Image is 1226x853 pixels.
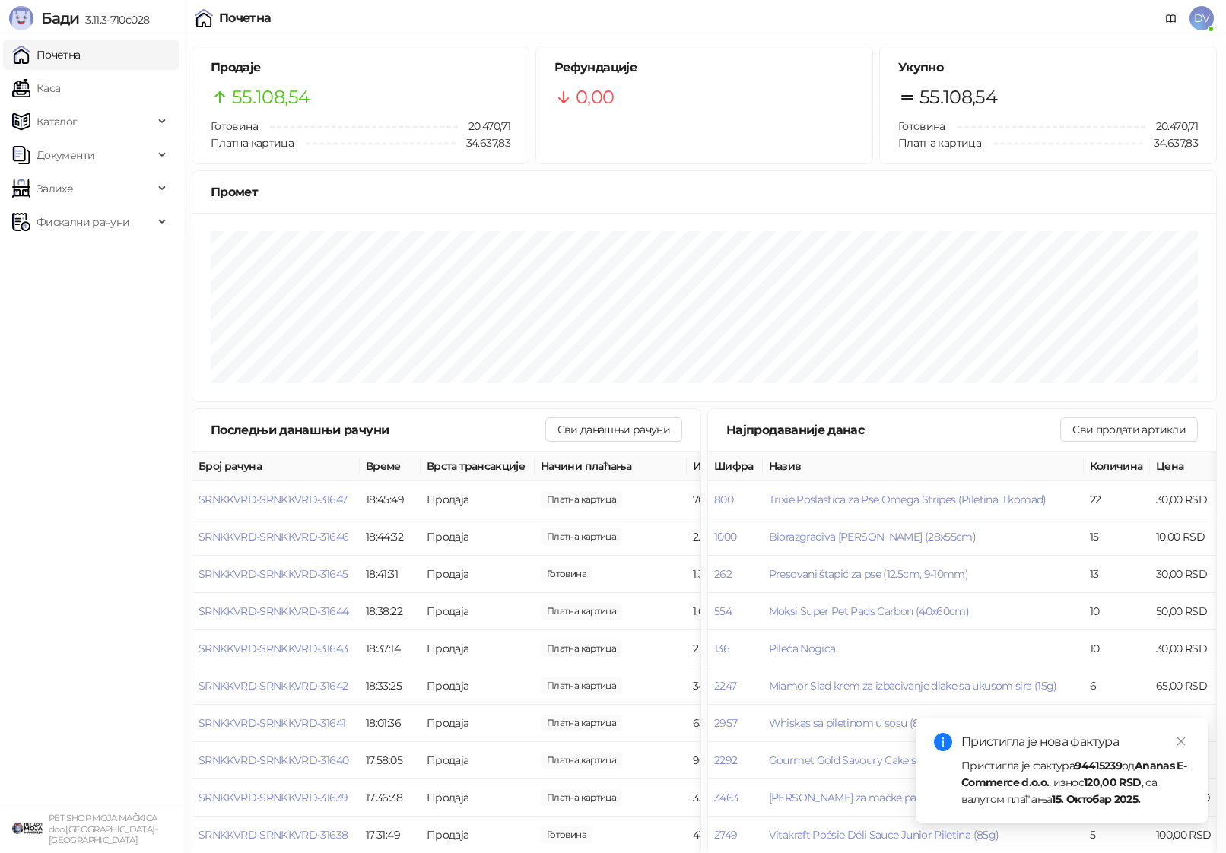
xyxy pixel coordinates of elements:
span: Готовина [898,119,945,133]
button: [PERSON_NAME] za mačke paté sa tunom (85g) [769,791,1004,804]
td: 700,00 RSD [687,481,801,518]
button: Moksi Super Pet Pads Carbon (40x60cm) [769,604,969,618]
a: Каса [12,73,60,103]
td: 18:45:49 [360,481,421,518]
button: SRNKKVRD-SRNKKVRD-31645 [199,567,348,581]
button: Gourmet Gold Savoury Cake sa govedinom i paradajzom (85 g) [769,753,1078,767]
th: Количина [1084,452,1150,481]
h5: Рефундације [554,59,854,77]
button: SRNKKVRD-SRNKKVRD-31644 [199,604,348,618]
td: 1.319,92 RSD [687,556,801,593]
td: Продаја [421,630,535,667]
span: 34.637,83 [456,135,510,151]
span: Biorazgradiva [PERSON_NAME] (28x55cm) [769,530,976,544]
button: Miamor Slad krem za izbacivanje dlake sa ukusom sira (15g) [769,679,1057,693]
td: 6 [1084,667,1150,705]
strong: 94415239 [1075,759,1122,772]
span: SRNKKVRD-SRNKKVRD-31638 [199,828,348,842]
td: 630,00 RSD [687,705,801,742]
button: 2292 [714,753,737,767]
button: Vitakraft Poésie Déli Sauce Junior Piletina (85g) [769,828,999,842]
a: Документација [1159,6,1183,30]
td: Продаја [421,593,535,630]
th: Начини плаћања [535,452,687,481]
button: Pileća Nogica [769,642,836,655]
div: Најпродаваније данас [726,420,1060,439]
img: 64x64-companyLogo-9f44b8df-f022-41eb-b7d6-300ad218de09.png [12,813,43,844]
div: Почетна [219,12,272,24]
td: 2.500,00 RSD [687,518,801,556]
span: 700,00 [541,491,622,508]
td: Продаја [421,742,535,779]
button: 2957 [714,716,737,730]
button: SRNKKVRD-SRNKKVRD-31640 [199,753,348,767]
button: 3463 [714,791,738,804]
span: SRNKKVRD-SRNKKVRD-31643 [199,642,348,655]
button: SRNKKVRD-SRNKKVRD-31642 [199,679,348,693]
button: Presovani štapić za pse (12.5cm, 9-10mm) [769,567,968,581]
span: 630,00 [541,715,622,731]
span: 20.470,71 [1145,118,1198,135]
span: 3.11.3-710c028 [79,13,149,27]
span: Готовина [211,119,258,133]
td: 905,00 RSD [687,742,801,779]
th: Број рачуна [192,452,360,481]
span: Документи [37,140,94,170]
td: 10 [1084,593,1150,630]
td: 18:01:36 [360,705,421,742]
td: 219,99 RSD [687,630,801,667]
span: info-circle [934,733,952,751]
div: Последњи данашњи рачуни [211,420,545,439]
td: 18:41:31 [360,556,421,593]
span: Whiskas sa piletinom u sosu (85g) [769,716,935,730]
h5: Укупно [898,59,1198,77]
span: 219,99 [541,640,622,657]
span: 55.108,54 [232,83,310,112]
span: 340,00 [541,677,622,694]
button: 554 [714,604,732,618]
td: 17:58:05 [360,742,421,779]
span: Trixie Poslastica za Pse Omega Stripes (Piletina, 1 komad) [769,493,1047,506]
th: Шифра [708,452,763,481]
button: SRNKKVRD-SRNKKVRD-31639 [199,791,348,804]
th: Време [360,452,421,481]
div: Промет [211,182,1198,201]
button: SRNKKVRD-SRNKKVRD-31641 [199,716,345,730]
span: 0,00 [576,83,614,112]
td: Продаја [421,705,535,742]
td: Продаја [421,481,535,518]
span: SRNKKVRD-SRNKKVRD-31647 [199,493,347,506]
td: 22 [1084,481,1150,518]
span: close [1176,736,1186,747]
span: 20.470,71 [458,118,510,135]
td: 18:44:32 [360,518,421,556]
td: 1.040,00 RSD [687,593,801,630]
th: Назив [763,452,1084,481]
button: Сви продати артикли [1060,417,1198,442]
button: SRNKKVRD-SRNKKVRD-31646 [199,530,348,544]
button: 262 [714,567,732,581]
button: 136 [714,642,729,655]
td: 6 kom [1084,705,1150,742]
span: Платна картица [211,136,294,150]
td: 18:38:22 [360,593,421,630]
button: Сви данашњи рачуни [545,417,682,442]
img: Logo [9,6,33,30]
td: Продаја [421,779,535,817]
button: 800 [714,493,733,506]
strong: 120,00 RSD [1084,775,1142,789]
td: 3.119,99 RSD [687,779,801,817]
td: 17:36:38 [360,779,421,817]
span: Каталог [37,106,78,137]
td: 18:33:25 [360,667,421,705]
